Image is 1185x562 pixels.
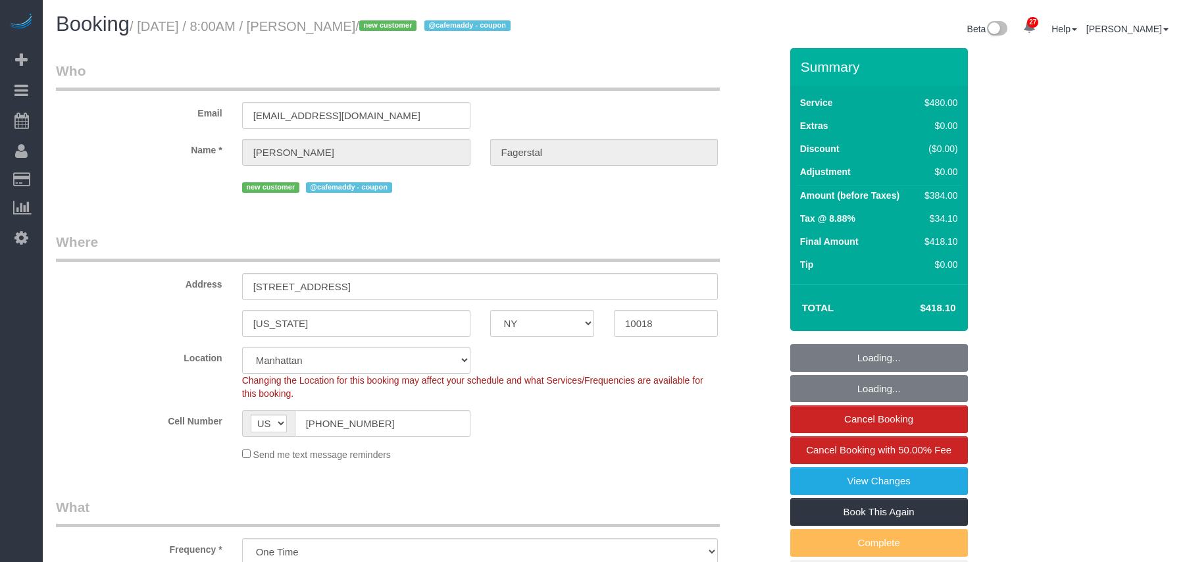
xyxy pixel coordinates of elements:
a: Cancel Booking with 50.00% Fee [790,436,968,464]
a: View Changes [790,467,968,495]
h3: Summary [801,59,961,74]
span: new customer [242,182,299,193]
a: Book This Again [790,498,968,526]
input: Cell Number [295,410,470,437]
label: Name * [46,139,232,157]
img: New interface [986,21,1007,38]
div: $480.00 [919,96,957,109]
legend: Where [56,232,720,262]
input: City [242,310,470,337]
a: Cancel Booking [790,405,968,433]
label: Adjustment [800,165,851,178]
small: / [DATE] / 8:00AM / [PERSON_NAME] [130,19,514,34]
label: Amount (before Taxes) [800,189,899,202]
span: 27 [1027,17,1038,28]
div: $0.00 [919,258,957,271]
input: First Name [242,139,470,166]
strong: Total [802,302,834,313]
input: Zip Code [614,310,718,337]
label: Discount [800,142,840,155]
h4: $418.10 [880,303,955,314]
input: Last Name [490,139,719,166]
span: / [355,19,514,34]
span: Booking [56,13,130,36]
label: Extras [800,119,828,132]
span: Cancel Booking with 50.00% Fee [806,444,951,455]
legend: What [56,498,720,527]
span: @cafemaddy - coupon [306,182,392,193]
label: Final Amount [800,235,859,248]
div: ($0.00) [919,142,957,155]
div: $384.00 [919,189,957,202]
label: Address [46,273,232,291]
label: Tax @ 8.88% [800,212,855,225]
label: Service [800,96,833,109]
a: Beta [967,24,1008,34]
label: Location [46,347,232,365]
div: $418.10 [919,235,957,248]
div: $0.00 [919,165,957,178]
label: Tip [800,258,814,271]
span: Changing the Location for this booking may affect your schedule and what Services/Frequencies are... [242,375,703,399]
div: $0.00 [919,119,957,132]
a: Help [1051,24,1077,34]
label: Frequency * [46,538,232,556]
img: Automaid Logo [8,13,34,32]
input: Email [242,102,470,129]
a: [PERSON_NAME] [1086,24,1169,34]
a: 27 [1017,13,1042,42]
legend: Who [56,61,720,91]
span: Send me text message reminders [253,449,391,460]
label: Email [46,102,232,120]
label: Cell Number [46,410,232,428]
div: $34.10 [919,212,957,225]
span: @cafemaddy - coupon [424,20,511,31]
span: new customer [359,20,416,31]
